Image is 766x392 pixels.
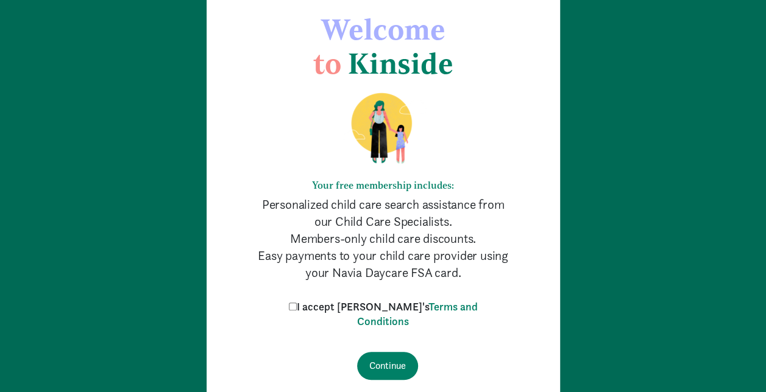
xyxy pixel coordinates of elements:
[286,299,481,329] label: I accept [PERSON_NAME]'s
[357,299,478,328] a: Terms and Conditions
[321,12,445,47] span: Welcome
[255,180,511,191] h6: Your free membership includes:
[255,230,511,247] p: Members-only child care discounts.
[255,247,511,281] p: Easy payments to your child care provider using your Navia Daycare FSA card.
[357,352,418,380] input: Continue
[313,46,341,81] span: to
[348,46,453,81] span: Kinside
[336,92,430,165] img: illustration-mom-daughter.png
[289,303,297,310] input: I accept [PERSON_NAME]'sTerms and Conditions
[255,196,511,230] p: Personalized child care search assistance from our Child Care Specialists.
